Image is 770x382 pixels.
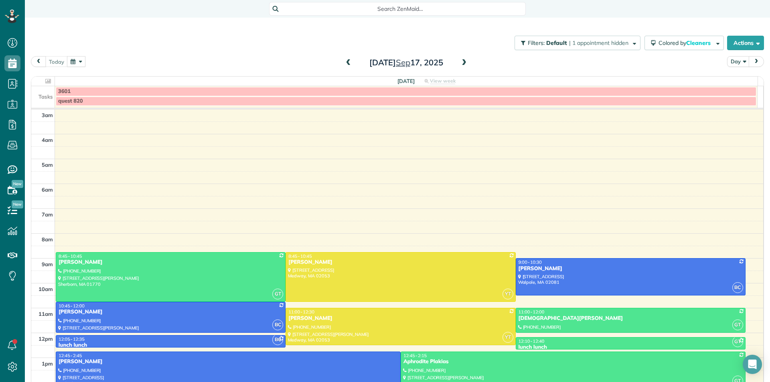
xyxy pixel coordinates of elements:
[42,112,53,118] span: 3am
[503,332,513,343] span: YT
[644,36,724,50] button: Colored byCleaners
[356,58,456,67] h2: [DATE] 17, 2025
[38,336,53,342] span: 12pm
[403,353,427,358] span: 12:45 - 2:15
[42,261,53,267] span: 9am
[42,162,53,168] span: 5am
[272,319,283,330] span: BC
[42,236,53,243] span: 8am
[727,36,764,50] button: Actions
[528,39,545,46] span: Filters:
[288,253,312,259] span: 8:45 - 10:45
[42,137,53,143] span: 4am
[288,259,513,266] div: [PERSON_NAME]
[58,309,283,315] div: [PERSON_NAME]
[659,39,713,46] span: Colored by
[45,56,68,67] button: today
[31,56,46,67] button: prev
[518,265,743,272] div: [PERSON_NAME]
[396,57,410,67] span: Sep
[58,88,71,95] span: 3601
[732,336,743,347] span: GT
[58,342,283,349] div: lunch lunch
[403,358,743,365] div: Aphrodite Plakias
[12,200,23,208] span: New
[503,289,513,299] span: YT
[59,253,82,259] span: 8:45 - 10:45
[519,309,545,315] span: 11:00 - 12:00
[732,319,743,330] span: GT
[58,98,83,104] span: quest 820
[397,78,415,84] span: [DATE]
[288,315,513,322] div: [PERSON_NAME]
[519,338,545,344] span: 12:10 - 12:40
[59,336,85,342] span: 12:05 - 12:35
[272,334,283,345] span: BC
[42,360,53,367] span: 1pm
[38,286,53,292] span: 10am
[515,36,640,50] button: Filters: Default | 1 appointment hidden
[519,259,542,265] span: 9:00 - 10:30
[546,39,567,46] span: Default
[743,355,762,374] div: Open Intercom Messenger
[272,289,283,299] span: GT
[749,56,764,67] button: next
[518,344,743,351] div: lunch lunch
[58,358,398,365] div: [PERSON_NAME]
[288,309,314,315] span: 11:00 - 12:30
[58,259,283,266] div: [PERSON_NAME]
[727,56,750,67] button: Day
[42,211,53,218] span: 7am
[569,39,628,46] span: | 1 appointment hidden
[59,353,82,358] span: 12:45 - 2:45
[12,180,23,188] span: New
[430,78,456,84] span: View week
[686,39,712,46] span: Cleaners
[42,186,53,193] span: 6am
[59,303,85,309] span: 10:45 - 12:00
[732,282,743,293] span: BC
[518,315,743,322] div: [DEMOGRAPHIC_DATA][PERSON_NAME]
[38,311,53,317] span: 11am
[511,36,640,50] a: Filters: Default | 1 appointment hidden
